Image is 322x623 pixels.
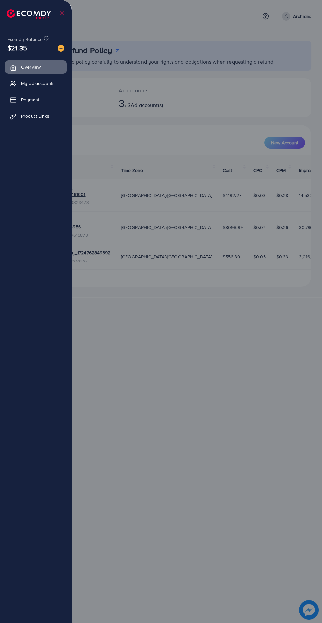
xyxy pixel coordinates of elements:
span: Payment [21,96,39,103]
span: Ecomdy Balance [7,36,43,43]
a: Payment [5,93,67,106]
img: logo [7,9,51,19]
span: My ad accounts [21,80,55,87]
span: Product Links [21,113,49,119]
a: My ad accounts [5,77,67,90]
span: Overview [21,64,41,70]
span: $21.35 [7,43,27,52]
a: Overview [5,60,67,73]
img: image [58,45,64,52]
a: Product Links [5,110,67,123]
